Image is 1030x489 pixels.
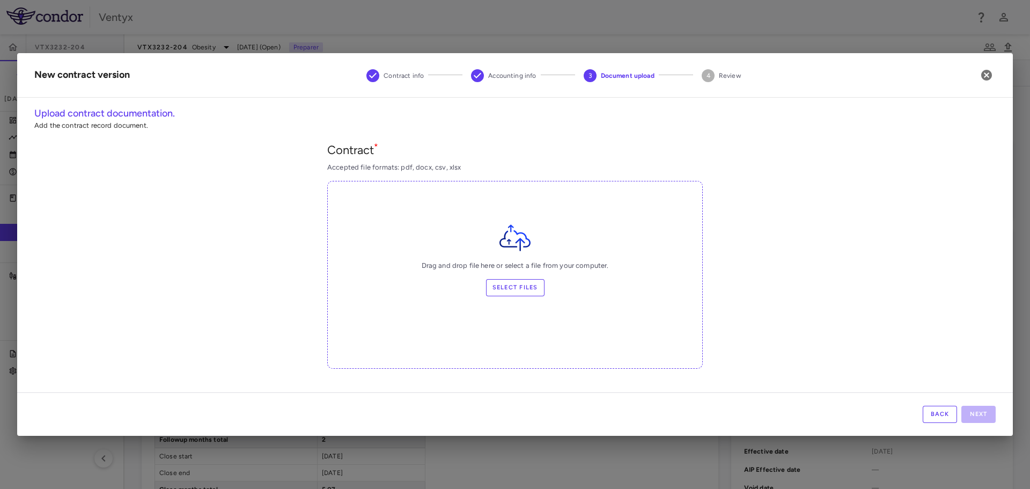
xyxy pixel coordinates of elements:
span: Document upload [601,71,654,81]
h6: Upload contract documentation. [34,106,996,121]
img: File Icon [499,224,531,251]
div: New contract version [34,68,130,82]
text: 3 [588,72,592,79]
button: Document upload [575,56,663,95]
h5: Contract [327,141,703,159]
p: Drag and drop file here or select a file from your computer. [328,261,702,271]
button: Back [923,406,957,423]
p: Accepted file formats: pdf, docx, csv, xlsx [327,163,703,172]
span: Accounting info [488,71,536,81]
button: Contract info [358,56,432,95]
span: Contract info [384,71,424,81]
label: Select files [486,279,545,296]
p: Add the contract record document. [34,121,996,130]
button: Accounting info [462,56,545,95]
